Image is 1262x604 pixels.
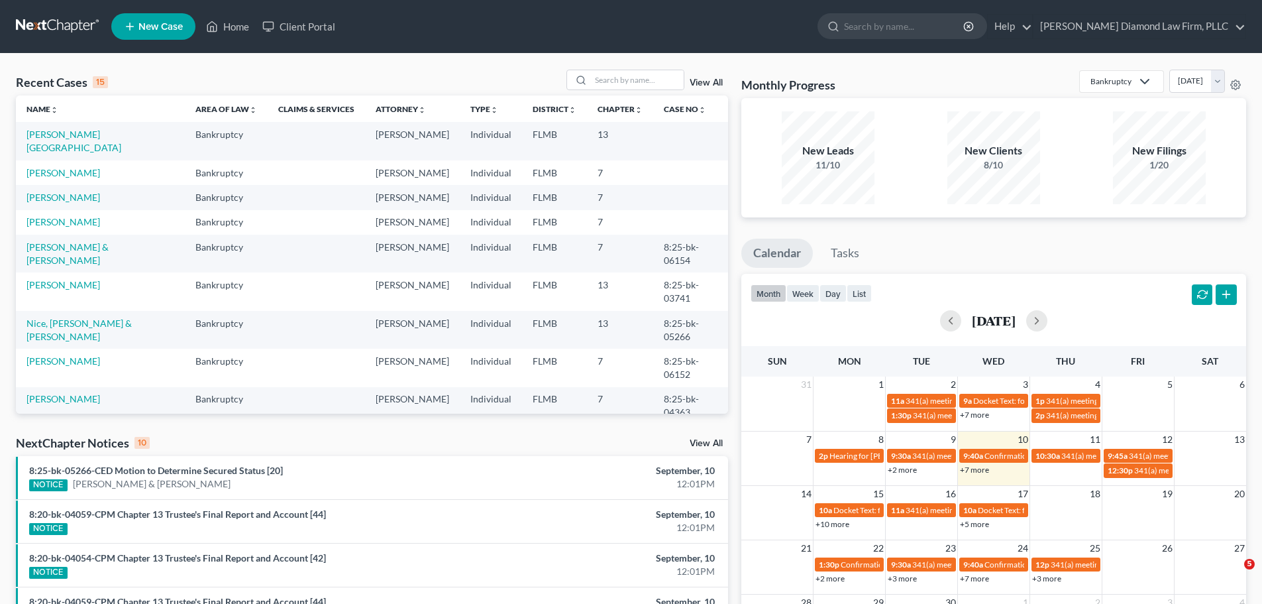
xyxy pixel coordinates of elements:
[698,106,706,114] i: unfold_more
[185,122,268,160] td: Bankruptcy
[26,355,100,367] a: [PERSON_NAME]
[16,435,150,451] div: NextChapter Notices
[249,106,257,114] i: unfold_more
[1046,396,1174,406] span: 341(a) meeting for [PERSON_NAME]
[365,122,460,160] td: [PERSON_NAME]
[591,70,684,90] input: Search by name...
[138,22,183,32] span: New Case
[522,387,587,425] td: FLMB
[26,167,100,178] a: [PERSON_NAME]
[460,311,522,349] td: Individual
[1016,432,1029,448] span: 10
[460,272,522,310] td: Individual
[664,104,706,114] a: Case Nounfold_more
[1217,559,1249,591] iframe: Intercom live chat
[1233,432,1246,448] span: 13
[891,505,904,515] span: 11a
[29,552,326,564] a: 8:20-bk-04054-CPM Chapter 13 Trustee's Final Report and Account [42]
[587,185,653,210] td: 7
[1022,377,1029,393] span: 3
[1233,540,1246,556] span: 27
[906,396,1033,406] span: 341(a) meeting for [PERSON_NAME]
[888,574,917,583] a: +3 more
[522,160,587,185] td: FLMB
[844,14,965,38] input: Search by name...
[185,160,268,185] td: Bankruptcy
[819,451,828,461] span: 2p
[960,574,989,583] a: +7 more
[982,355,1004,367] span: Wed
[912,560,1040,570] span: 341(a) meeting for [PERSON_NAME]
[944,540,957,556] span: 23
[185,185,268,210] td: Bankruptcy
[522,272,587,310] td: FLMB
[1166,377,1174,393] span: 5
[495,552,715,565] div: September, 10
[949,432,957,448] span: 9
[587,160,653,185] td: 7
[819,505,832,515] span: 10a
[978,505,1232,515] span: Docket Text: for [PERSON_NAME] St [PERSON_NAME] [PERSON_NAME]
[653,311,728,349] td: 8:25-bk-05266
[1131,355,1145,367] span: Fri
[522,122,587,160] td: FLMB
[800,540,813,556] span: 21
[1113,158,1206,172] div: 1/20
[960,465,989,475] a: +7 more
[741,239,813,268] a: Calendar
[1088,432,1102,448] span: 11
[653,349,728,387] td: 8:25-bk-06152
[963,505,976,515] span: 10a
[1088,540,1102,556] span: 25
[782,143,874,158] div: New Leads
[199,15,256,38] a: Home
[522,311,587,349] td: FLMB
[1061,451,1189,461] span: 341(a) meeting for [PERSON_NAME]
[1016,486,1029,502] span: 17
[365,349,460,387] td: [PERSON_NAME]
[913,355,930,367] span: Tue
[365,235,460,272] td: [PERSON_NAME]
[891,410,912,420] span: 1:30p
[877,432,885,448] span: 8
[949,377,957,393] span: 2
[1134,465,1262,475] span: 341(a) meeting for [PERSON_NAME]
[522,349,587,387] td: FLMB
[1035,396,1045,406] span: 1p
[26,318,132,342] a: Nice, [PERSON_NAME] & [PERSON_NAME]
[185,387,268,425] td: Bankruptcy
[1035,451,1060,461] span: 10:30a
[1094,377,1102,393] span: 4
[963,396,972,406] span: 9a
[963,451,983,461] span: 9:40a
[73,477,231,491] a: [PERSON_NAME] & [PERSON_NAME]
[26,241,109,266] a: [PERSON_NAME] & [PERSON_NAME]
[29,465,283,476] a: 8:25-bk-05266-CED Motion to Determine Secured Status [20]
[690,439,723,448] a: View All
[653,235,728,272] td: 8:25-bk-06154
[741,77,835,93] h3: Monthly Progress
[891,396,904,406] span: 11a
[533,104,576,114] a: Districtunfold_more
[1108,465,1133,475] span: 12:30p
[1129,451,1257,461] span: 341(a) meeting for [PERSON_NAME]
[690,78,723,88] a: View All
[1161,540,1174,556] span: 26
[829,451,933,461] span: Hearing for [PERSON_NAME]
[365,311,460,349] td: [PERSON_NAME]
[365,210,460,235] td: [PERSON_NAME]
[495,521,715,534] div: 12:01PM
[29,479,68,491] div: NOTICE
[838,355,861,367] span: Mon
[1033,15,1245,38] a: [PERSON_NAME] Diamond Law Firm, PLLC
[26,192,100,203] a: [PERSON_NAME]
[26,216,100,227] a: [PERSON_NAME]
[819,560,839,570] span: 1:30p
[819,239,871,268] a: Tasks
[134,437,150,449] div: 10
[460,349,522,387] td: Individual
[1046,410,1174,420] span: 341(a) meeting for [PERSON_NAME]
[365,160,460,185] td: [PERSON_NAME]
[815,519,849,529] a: +10 more
[1233,486,1246,502] span: 20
